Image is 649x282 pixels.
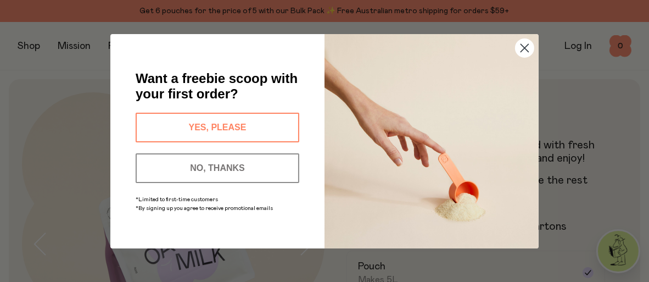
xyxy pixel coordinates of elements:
[136,71,298,101] span: Want a freebie scoop with your first order?
[136,197,218,202] span: *Limited to first-time customers
[515,38,534,58] button: Close dialog
[136,206,273,211] span: *By signing up you agree to receive promotional emails
[136,153,299,183] button: NO, THANKS
[136,113,299,142] button: YES, PLEASE
[324,34,539,248] img: c0d45117-8e62-4a02-9742-374a5db49d45.jpeg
